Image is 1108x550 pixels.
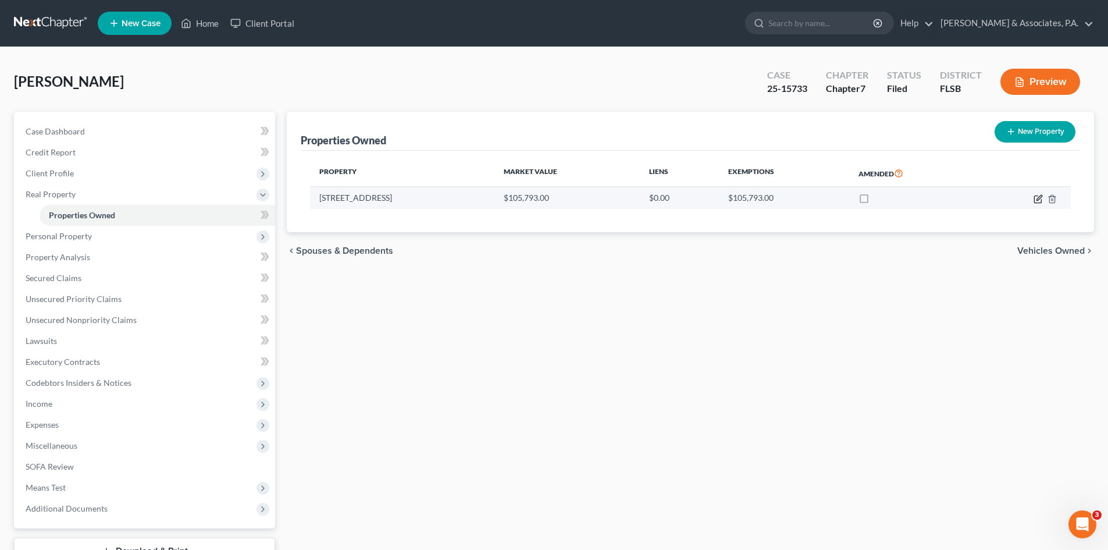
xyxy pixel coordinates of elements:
span: Miscellaneous [26,441,77,450]
div: 25-15733 [767,82,807,95]
span: Property Analysis [26,252,90,262]
span: Personal Property [26,231,92,241]
div: District [940,69,982,82]
span: Unsecured Nonpriority Claims [26,315,137,325]
a: Client Portal [225,13,300,34]
span: Properties Owned [49,210,115,220]
div: Filed [887,82,921,95]
span: Means Test [26,482,66,492]
i: chevron_right [1085,246,1094,256]
div: Properties Owned [301,133,386,147]
a: Credit Report [16,142,275,163]
span: 7 [860,83,865,94]
span: Expenses [26,420,59,430]
td: [STREET_ADDRESS] [310,187,494,209]
th: Market Value [494,160,640,187]
div: Chapter [826,69,868,82]
span: Unsecured Priority Claims [26,294,122,304]
span: Spouses & Dependents [296,246,393,256]
i: chevron_left [287,246,296,256]
span: Lawsuits [26,336,57,346]
th: Property [310,160,494,187]
span: Credit Report [26,147,76,157]
span: Codebtors Insiders & Notices [26,378,131,388]
button: Preview [1000,69,1080,95]
span: Case Dashboard [26,126,85,136]
span: New Case [122,19,161,28]
span: Real Property [26,189,76,199]
span: 3 [1092,510,1102,520]
a: Case Dashboard [16,121,275,142]
th: Liens [640,160,718,187]
button: chevron_left Spouses & Dependents [287,246,393,256]
span: [PERSON_NAME] [14,73,124,90]
td: $105,793.00 [494,187,640,209]
iframe: Intercom live chat [1068,510,1096,538]
div: Case [767,69,807,82]
a: Lawsuits [16,331,275,352]
a: Unsecured Priority Claims [16,289,275,310]
div: Chapter [826,82,868,95]
input: Search by name... [768,12,875,34]
a: SOFA Review [16,456,275,477]
td: $105,793.00 [719,187,849,209]
a: Property Analysis [16,247,275,268]
th: Exemptions [719,160,849,187]
td: $0.00 [640,187,718,209]
button: New Property [995,121,1075,143]
div: FLSB [940,82,982,95]
span: SOFA Review [26,462,74,471]
th: Amended [849,160,977,187]
a: Home [175,13,225,34]
div: Status [887,69,921,82]
a: Help [895,13,934,34]
span: Vehicles Owned [1017,246,1085,256]
span: Additional Documents [26,503,108,513]
a: [PERSON_NAME] & Associates, P.A. [935,13,1093,34]
span: Executory Contracts [26,357,100,367]
span: Income [26,399,52,409]
a: Unsecured Nonpriority Claims [16,310,275,331]
a: Properties Owned [40,205,275,226]
a: Executory Contracts [16,352,275,372]
span: Secured Claims [26,273,81,283]
a: Secured Claims [16,268,275,289]
button: Vehicles Owned chevron_right [1017,246,1094,256]
span: Client Profile [26,168,74,178]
